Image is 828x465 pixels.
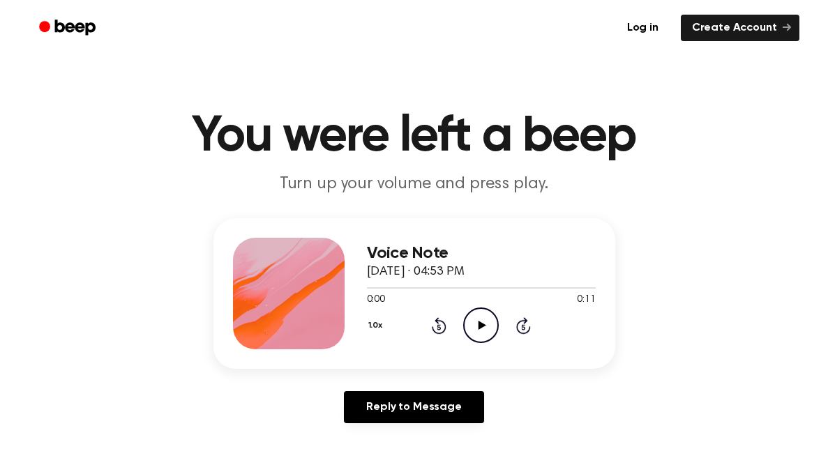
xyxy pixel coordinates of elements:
[577,293,595,307] span: 0:11
[367,314,388,337] button: 1.0x
[367,244,596,263] h3: Voice Note
[367,266,465,278] span: [DATE] · 04:53 PM
[681,15,799,41] a: Create Account
[367,293,385,307] span: 0:00
[29,15,108,42] a: Beep
[146,173,682,196] p: Turn up your volume and press play.
[613,12,672,44] a: Log in
[344,391,483,423] a: Reply to Message
[57,112,771,162] h1: You were left a beep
